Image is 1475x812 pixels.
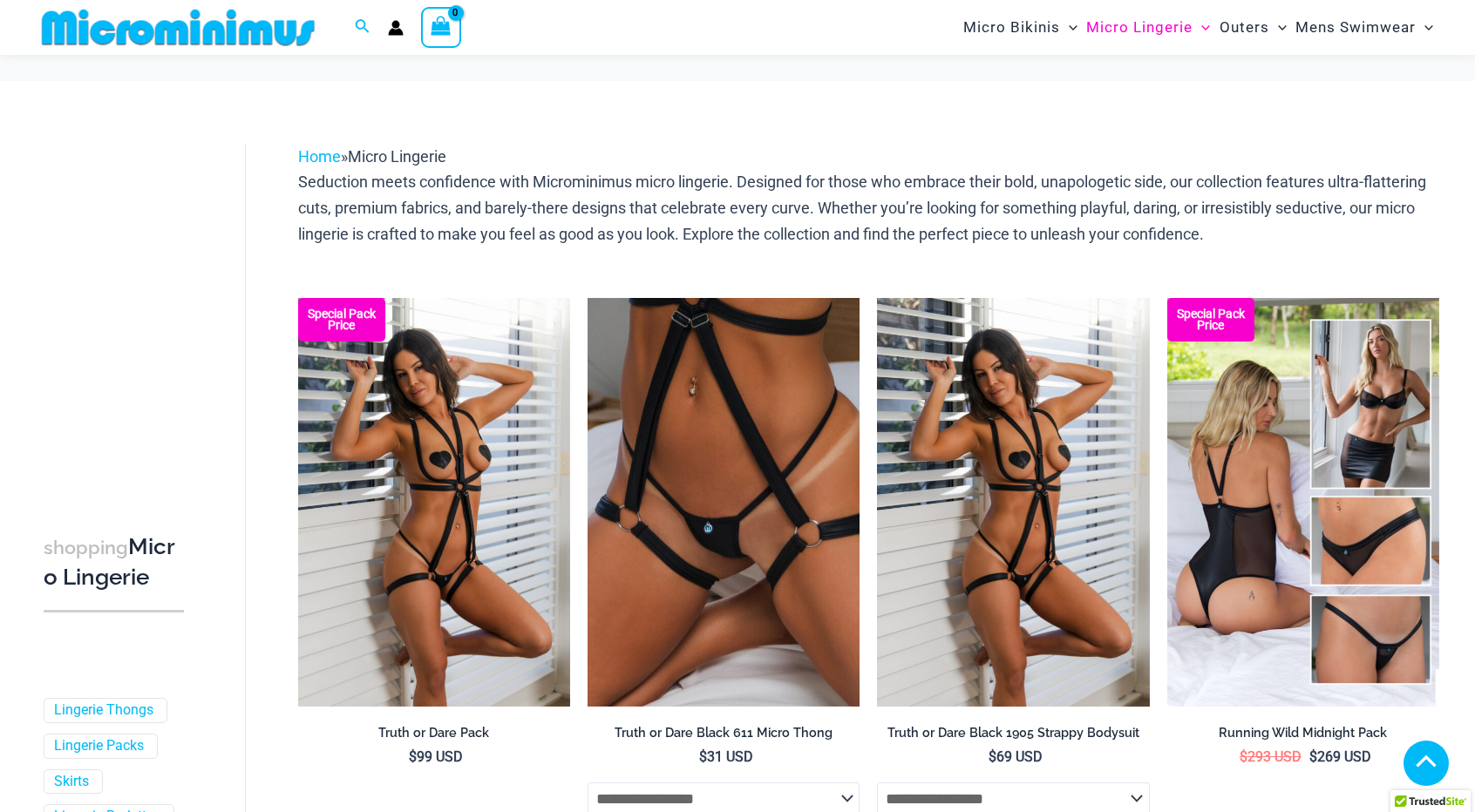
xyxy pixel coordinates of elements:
a: Truth or Dare Black 1905 Bodysuit 611 Micro 07Truth or Dare Black 1905 Bodysuit 611 Micro 05Truth... [877,298,1149,706]
a: Micro LingerieMenu ToggleMenu Toggle [1082,5,1214,50]
a: Search icon link [355,17,370,38]
span: $ [1309,748,1317,765]
span: $ [1240,748,1247,765]
h2: Truth or Dare Black 1905 Strappy Bodysuit [877,725,1149,741]
bdi: 31 USD [699,748,753,765]
a: Home [298,147,341,166]
a: Truth or Dare Black 1905 Strappy Bodysuit [877,725,1149,748]
bdi: 99 USD [409,748,463,765]
a: Truth or Dare Black 611 Micro Thong [588,725,860,748]
h2: Truth or Dare Black 611 Micro Thong [588,725,860,741]
span: Micro Bikinis [963,5,1060,50]
span: Menu Toggle [1193,5,1210,50]
img: Truth or Dare Black 1905 Bodysuit 611 Micro 07 [877,298,1149,706]
bdi: 69 USD [989,748,1043,765]
a: Skirts [54,773,89,791]
iframe: TrustedSite Certified [44,130,201,478]
span: Outers [1220,5,1269,50]
a: Running Wild Midnight Pack [1167,725,1439,748]
a: Account icon link [388,20,404,36]
span: shopping [44,537,128,558]
a: Truth or Dare Black 1905 Bodysuit 611 Micro 07 Truth or Dare Black 1905 Bodysuit 611 Micro 06Trut... [298,298,570,706]
span: Micro Lingerie [348,147,446,166]
a: OutersMenu ToggleMenu Toggle [1215,5,1291,50]
bdi: 269 USD [1309,748,1371,765]
span: Menu Toggle [1416,5,1433,50]
h2: Running Wild Midnight Pack [1167,725,1439,741]
a: Truth or Dare Pack [298,725,570,748]
a: View Shopping Cart, empty [421,7,461,47]
img: All Styles (1) [1167,298,1439,706]
h3: Micro Lingerie [44,532,184,592]
bdi: 293 USD [1240,748,1302,765]
span: » [298,147,446,166]
img: Truth or Dare Black 1905 Bodysuit 611 Micro 07 [298,298,570,706]
span: Mens Swimwear [1295,5,1416,50]
b: Special Pack Price [1167,308,1254,331]
a: Micro BikinisMenu ToggleMenu Toggle [959,5,1082,50]
span: Menu Toggle [1060,5,1077,50]
a: Mens SwimwearMenu ToggleMenu Toggle [1291,5,1438,50]
span: Micro Lingerie [1086,5,1193,50]
img: MM SHOP LOGO FLAT [35,8,322,47]
nav: Site Navigation [956,3,1440,52]
span: $ [699,748,707,765]
span: $ [989,748,996,765]
span: Menu Toggle [1269,5,1287,50]
a: Lingerie Packs [54,737,144,755]
a: Lingerie Thongs [54,701,153,720]
span: $ [409,748,417,765]
a: All Styles (1) Running Wild Midnight 1052 Top 6512 Bottom 04Running Wild Midnight 1052 Top 6512 B... [1167,298,1439,706]
a: Truth or Dare Black Micro 02Truth or Dare Black 1905 Bodysuit 611 Micro 12Truth or Dare Black 190... [588,298,860,706]
h2: Truth or Dare Pack [298,725,570,741]
img: Truth or Dare Black Micro 02 [588,298,860,706]
b: Special Pack Price [298,308,385,331]
p: Seduction meets confidence with Microminimus micro lingerie. Designed for those who embrace their... [298,169,1439,247]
